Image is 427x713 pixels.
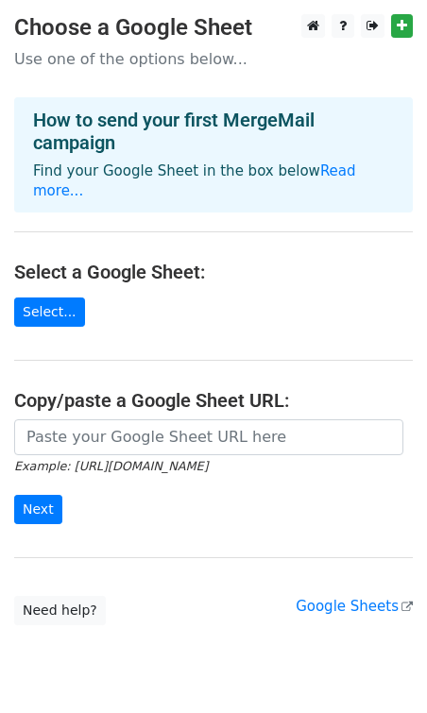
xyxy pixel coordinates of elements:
p: Use one of the options below... [14,49,413,69]
small: Example: [URL][DOMAIN_NAME] [14,459,208,473]
a: Google Sheets [296,598,413,615]
input: Next [14,495,62,524]
a: Need help? [14,596,106,625]
h3: Choose a Google Sheet [14,14,413,42]
h4: Copy/paste a Google Sheet URL: [14,389,413,412]
a: Select... [14,297,85,327]
h4: How to send your first MergeMail campaign [33,109,394,154]
input: Paste your Google Sheet URL here [14,419,403,455]
h4: Select a Google Sheet: [14,261,413,283]
a: Read more... [33,162,356,199]
p: Find your Google Sheet in the box below [33,161,394,201]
